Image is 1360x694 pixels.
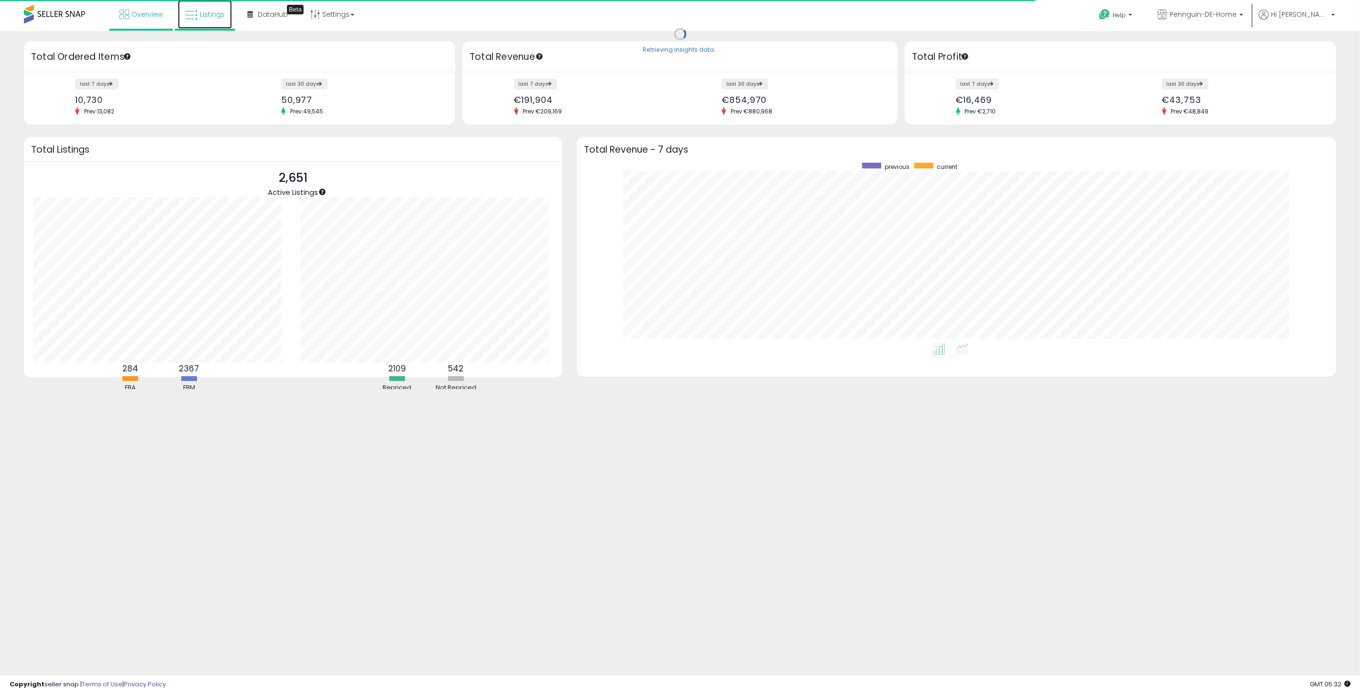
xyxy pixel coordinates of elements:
[287,5,304,14] div: Tooltip anchor
[643,46,717,55] div: Retrieving insights data..
[179,363,199,374] b: 2367
[912,50,1329,64] h3: Total Profit
[1162,95,1319,105] div: €43,753
[281,95,439,105] div: 50,977
[368,383,426,392] div: Repriced
[535,52,544,61] div: Tooltip anchor
[268,169,318,187] p: 2,651
[584,146,1329,153] h3: Total Revenue - 7 days
[388,363,406,374] b: 2109
[1271,10,1328,19] span: Hi [PERSON_NAME]
[122,363,138,374] b: 284
[956,78,999,90] label: last 7 days
[31,50,448,64] h3: Total Ordered Items
[31,146,555,153] h3: Total Listings
[200,10,225,19] span: Listings
[281,78,328,90] label: last 30 days
[956,95,1113,105] div: €16,469
[1113,11,1126,19] span: Help
[1170,10,1237,19] span: Pennguin-DE-Home
[1091,1,1142,31] a: Help
[75,78,118,90] label: last 7 days
[518,107,567,115] span: Prev: €209,169
[722,78,768,90] label: last 30 days
[160,383,218,392] div: FBM
[722,95,880,105] div: €854,970
[101,383,159,392] div: FBA
[268,187,318,197] span: Active Listings
[75,95,232,105] div: 10,730
[448,363,463,374] b: 542
[885,163,910,171] span: previous
[132,10,163,19] span: Overview
[427,383,484,392] div: Not Repriced
[79,107,119,115] span: Prev: 13,082
[1098,9,1110,21] i: Get Help
[1259,10,1335,31] a: Hi [PERSON_NAME]
[514,78,557,90] label: last 7 days
[123,52,132,61] div: Tooltip anchor
[470,50,890,64] h3: Total Revenue
[514,95,673,105] div: €191,904
[318,188,327,196] div: Tooltip anchor
[258,10,288,19] span: DataHub
[726,107,777,115] span: Prev: €880,968
[937,163,957,171] span: current
[285,107,328,115] span: Prev: 49,545
[961,52,969,61] div: Tooltip anchor
[960,107,1001,115] span: Prev: €2,710
[1166,107,1214,115] span: Prev: €48,849
[1162,78,1208,90] label: last 30 days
